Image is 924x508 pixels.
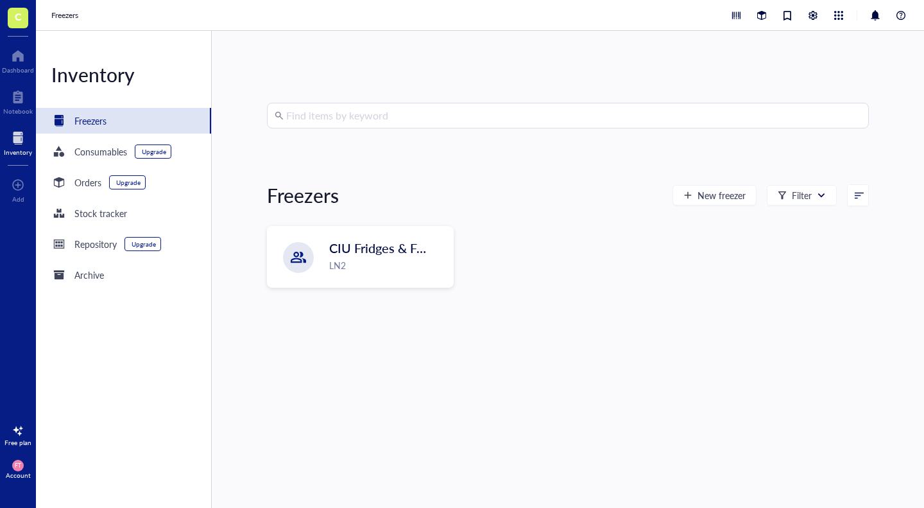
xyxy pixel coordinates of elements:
[3,107,33,115] div: Notebook
[4,128,32,156] a: Inventory
[15,8,22,24] span: C
[74,114,107,128] div: Freezers
[6,471,31,479] div: Account
[267,182,339,208] div: Freezers
[74,237,117,251] div: Repository
[74,206,127,220] div: Stock tracker
[132,240,156,248] div: Upgrade
[2,46,34,74] a: Dashboard
[36,170,211,195] a: OrdersUpgrade
[36,62,211,87] div: Inventory
[2,66,34,74] div: Dashboard
[36,231,211,257] a: RepositoryUpgrade
[329,239,458,257] span: CIU Fridges & Freezers
[74,145,127,159] div: Consumables
[4,439,31,446] div: Free plan
[74,175,101,189] div: Orders
[116,179,141,186] div: Upgrade
[51,9,81,22] a: Freezers
[36,262,211,288] a: Archive
[15,462,21,469] span: FT
[36,139,211,164] a: ConsumablesUpgrade
[792,188,812,202] div: Filter
[142,148,166,155] div: Upgrade
[329,258,445,272] div: LN2
[12,195,24,203] div: Add
[4,148,32,156] div: Inventory
[3,87,33,115] a: Notebook
[697,190,746,200] span: New freezer
[74,268,104,282] div: Archive
[36,200,211,226] a: Stock tracker
[672,185,757,206] button: New freezer
[36,108,211,134] a: Freezers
